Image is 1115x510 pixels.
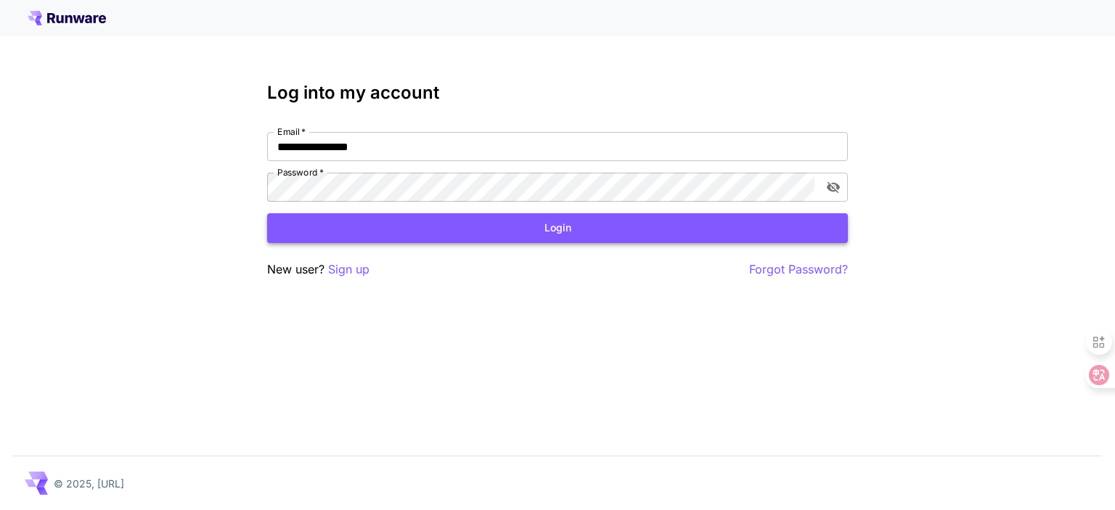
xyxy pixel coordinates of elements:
h3: Log into my account [267,83,848,103]
button: Forgot Password? [749,260,848,279]
p: New user? [267,260,369,279]
button: Sign up [328,260,369,279]
button: Login [267,213,848,243]
label: Password [277,166,324,178]
button: toggle password visibility [820,174,846,200]
label: Email [277,126,306,138]
p: © 2025, [URL] [54,476,124,491]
